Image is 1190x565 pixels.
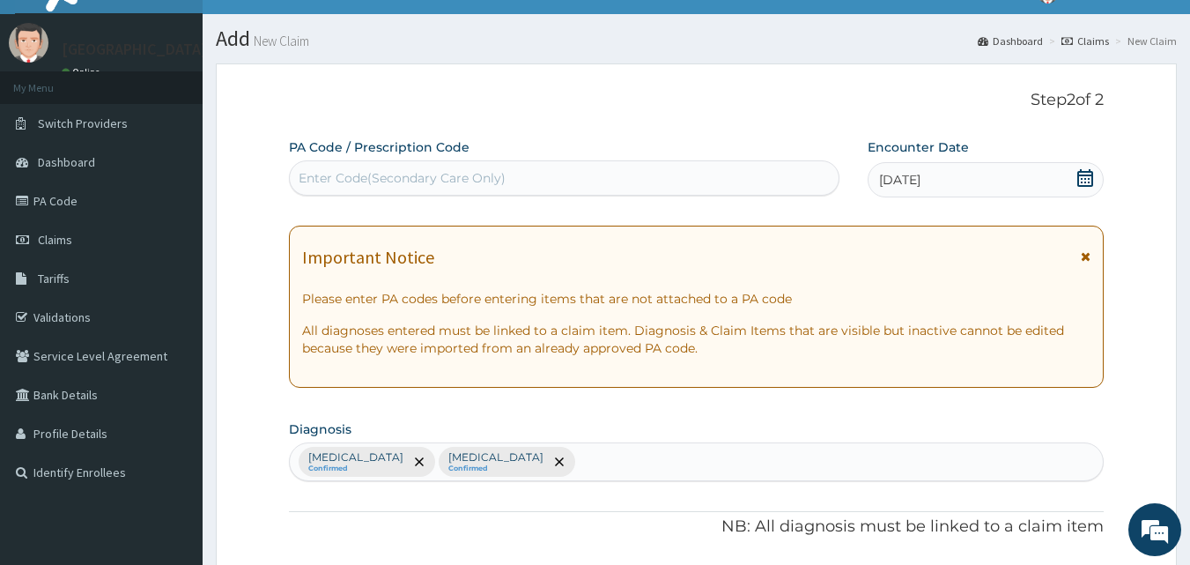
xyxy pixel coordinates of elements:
[448,465,543,473] small: Confirmed
[978,33,1043,48] a: Dashboard
[38,154,95,170] span: Dashboard
[302,290,1091,308] p: Please enter PA codes before entering items that are not attached to a PA code
[879,171,920,189] span: [DATE]
[299,169,506,187] div: Enter Code(Secondary Care Only)
[551,454,567,470] span: remove selection option
[289,420,351,438] label: Diagnosis
[289,9,331,51] div: Minimize live chat window
[308,465,403,473] small: Confirmed
[289,91,1105,110] p: Step 2 of 2
[289,516,1105,539] p: NB: All diagnosis must be linked to a claim item
[102,170,243,348] span: We're online!
[308,450,403,465] p: [MEDICAL_DATA]
[9,23,48,63] img: User Image
[302,322,1091,357] p: All diagnoses entered must be linked to a claim item. Diagnosis & Claim Items that are visible bu...
[9,377,336,439] textarea: Type your message and hit 'Enter'
[289,138,469,156] label: PA Code / Prescription Code
[62,41,207,57] p: [GEOGRAPHIC_DATA]
[1061,33,1109,48] a: Claims
[38,232,72,248] span: Claims
[216,27,1177,50] h1: Add
[33,88,71,132] img: d_794563401_company_1708531726252_794563401
[62,66,104,78] a: Online
[92,99,296,122] div: Chat with us now
[868,138,969,156] label: Encounter Date
[448,450,543,465] p: [MEDICAL_DATA]
[250,34,309,48] small: New Claim
[38,271,70,286] span: Tariffs
[302,248,434,267] h1: Important Notice
[1111,33,1177,48] li: New Claim
[411,454,427,470] span: remove selection option
[38,115,128,131] span: Switch Providers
